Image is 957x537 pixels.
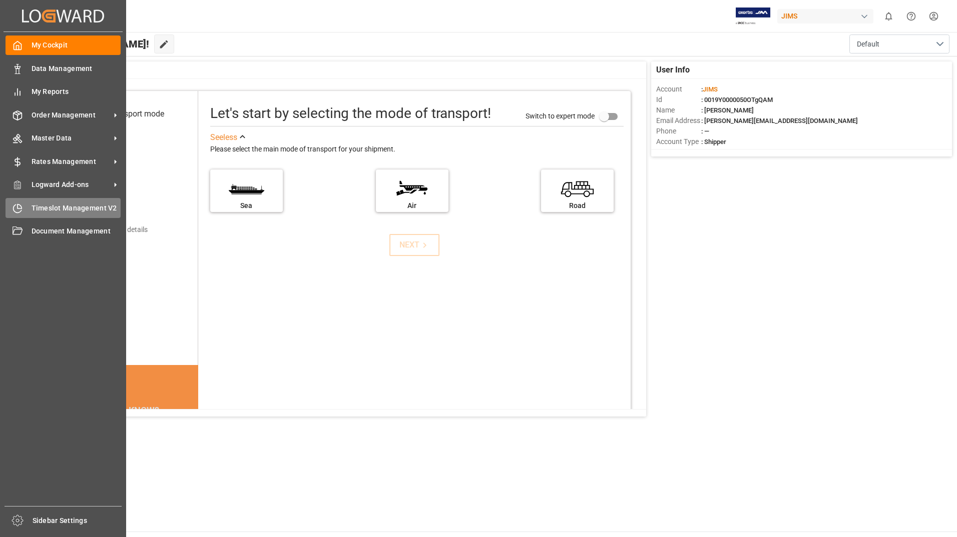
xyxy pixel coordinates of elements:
span: Switch to expert mode [526,111,595,119]
span: : [PERSON_NAME] [701,106,754,114]
span: Order Management [32,110,111,120]
div: Please select the main mode of transport for your shipment. [210,143,624,155]
span: : Shipper [701,138,726,145]
a: Timeslot Management V2 [6,198,121,217]
button: Help Center [900,5,922,27]
span: Email Address [656,115,701,126]
a: My Cockpit [6,35,121,55]
button: JIMS [777,6,877,25]
button: show 0 new notifications [877,5,900,27]
div: See less [210,131,237,143]
button: open menu [849,34,949,53]
div: NEXT [399,239,430,251]
span: Phone [656,126,701,136]
div: Sea [215,200,278,211]
span: Logward Add-ons [32,179,111,190]
span: Sidebar Settings [33,515,122,526]
span: My Reports [32,86,121,97]
div: Air [381,200,443,211]
span: : [701,85,718,93]
a: Document Management [6,221,121,241]
span: Account Type [656,136,701,147]
span: Default [857,39,879,49]
span: Account [656,84,701,94]
span: Master Data [32,133,111,143]
img: Exertis%20JAM%20-%20Email%20Logo.jpg_1722504956.jpg [736,7,770,25]
button: NEXT [389,234,439,256]
span: Hello [PERSON_NAME]! [42,34,149,53]
span: JIMS [703,85,718,93]
div: Road [546,200,609,211]
span: My Cockpit [32,40,121,50]
span: Timeslot Management V2 [32,203,121,213]
span: : — [701,127,709,135]
span: User Info [656,64,690,76]
span: Id [656,94,701,105]
a: Data Management [6,58,121,78]
span: : [PERSON_NAME][EMAIL_ADDRESS][DOMAIN_NAME] [701,117,858,124]
span: Data Management [32,63,121,74]
span: Name [656,105,701,115]
div: JIMS [777,9,873,23]
div: Add shipping details [85,224,148,235]
span: Rates Management [32,156,111,167]
span: : 0019Y0000050OTgQAM [701,96,773,103]
span: Document Management [32,226,121,236]
div: Let's start by selecting the mode of transport! [210,103,491,124]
